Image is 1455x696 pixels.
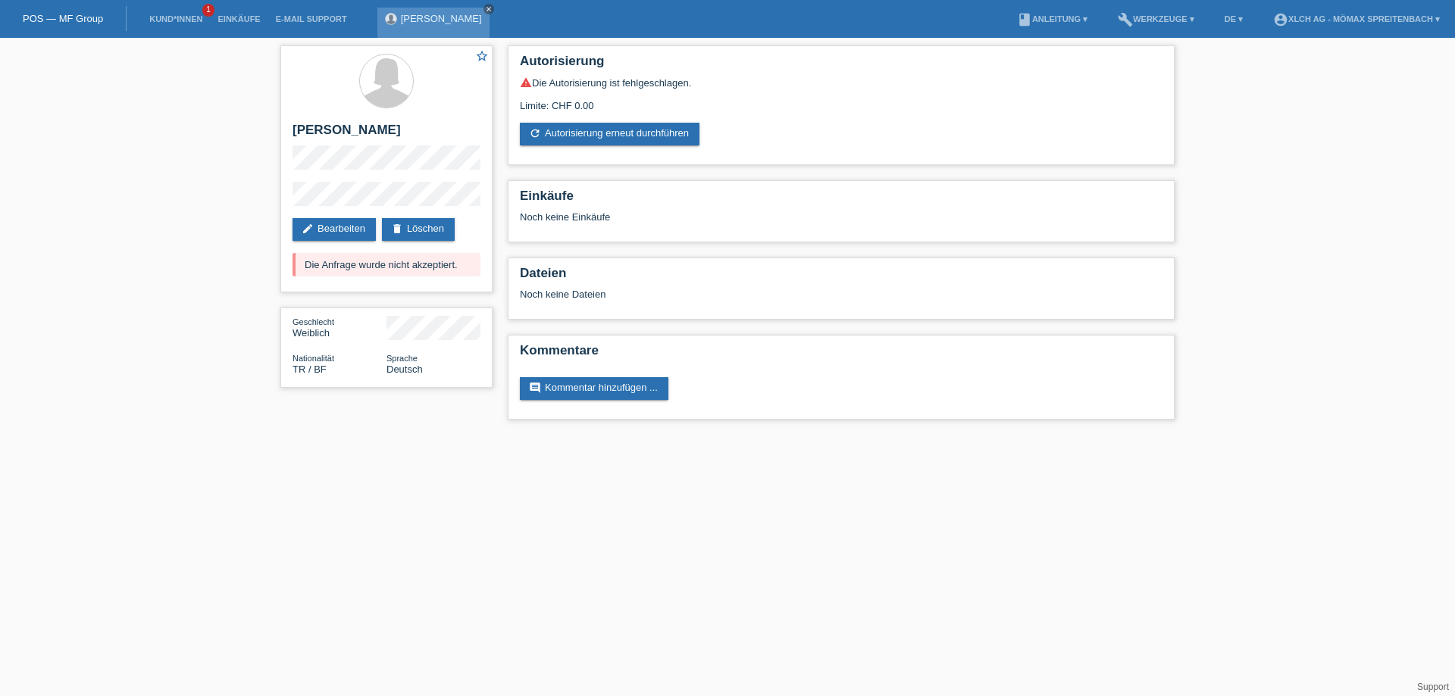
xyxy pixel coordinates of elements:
a: close [483,4,494,14]
span: 1 [202,4,214,17]
a: deleteLöschen [382,218,455,241]
a: POS — MF Group [23,13,103,24]
span: Sprache [386,354,418,363]
a: Support [1417,682,1449,692]
a: commentKommentar hinzufügen ... [520,377,668,400]
h2: Dateien [520,266,1162,289]
a: [PERSON_NAME] [401,13,482,24]
a: Einkäufe [210,14,268,23]
a: refreshAutorisierung erneut durchführen [520,123,699,145]
a: account_circleXLCH AG - Mömax Spreitenbach ▾ [1266,14,1447,23]
i: close [485,5,493,13]
a: buildWerkzeuge ▾ [1110,14,1202,23]
div: Noch keine Einkäufe [520,211,1162,234]
i: delete [391,223,403,235]
i: star_border [475,49,489,63]
a: DE ▾ [1217,14,1250,23]
div: Noch keine Dateien [520,289,983,300]
div: Die Anfrage wurde nicht akzeptiert. [293,253,480,276]
i: warning [520,76,532,89]
i: book [1017,12,1032,27]
i: refresh [529,127,541,139]
a: E-Mail Support [268,14,355,23]
h2: Autorisierung [520,54,1162,76]
span: Nationalität [293,354,334,363]
i: build [1118,12,1133,27]
span: Deutsch [386,364,423,375]
a: Kund*innen [142,14,210,23]
h2: Einkäufe [520,189,1162,211]
a: bookAnleitung ▾ [1009,14,1095,23]
i: edit [302,223,314,235]
i: comment [529,382,541,394]
a: editBearbeiten [293,218,376,241]
span: Türkei / BF / 12.05.2010 [293,364,327,375]
div: Limite: CHF 0.00 [520,89,1162,111]
h2: Kommentare [520,343,1162,366]
h2: [PERSON_NAME] [293,123,480,145]
i: account_circle [1273,12,1288,27]
a: star_border [475,49,489,65]
div: Die Autorisierung ist fehlgeschlagen. [520,76,1162,89]
div: Weiblich [293,316,386,339]
span: Geschlecht [293,317,334,326]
